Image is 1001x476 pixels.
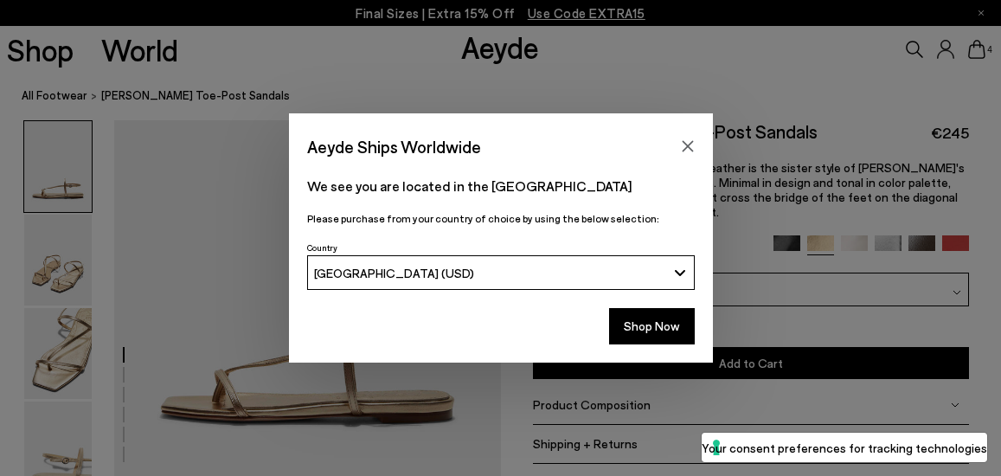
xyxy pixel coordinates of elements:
[675,133,701,159] button: Close
[702,433,987,462] button: Your consent preferences for tracking technologies
[609,308,695,344] button: Shop Now
[307,132,481,162] span: Aeyde Ships Worldwide
[307,210,695,227] p: Please purchase from your country of choice by using the below selection:
[307,242,337,253] span: Country
[307,176,695,196] p: We see you are located in the [GEOGRAPHIC_DATA]
[314,266,474,280] span: [GEOGRAPHIC_DATA] (USD)
[702,439,987,457] label: Your consent preferences for tracking technologies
